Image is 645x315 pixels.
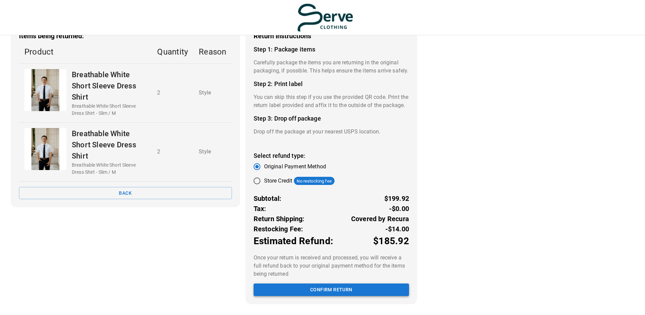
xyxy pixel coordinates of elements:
[72,128,146,162] p: Breathable White Short Sleeve Dress Shirt
[254,80,409,88] h4: Step 2: Print label
[157,148,188,156] p: 2
[254,214,305,224] p: Return Shipping:
[72,69,146,103] p: Breathable White Short Sleeve Dress Shirt
[254,152,409,160] h4: Select refund type:
[24,128,66,170] div: Breathable White Short Sleeve Dress Shirt - Serve Clothing
[389,204,409,214] p: -$0.00
[294,178,335,185] span: No restocking fee
[199,89,226,97] p: Style
[297,3,353,32] img: serve-clothing.myshopify.com-3331c13f-55ad-48ba-bef5-e23db2fa8125
[254,128,409,136] p: Drop off the package at your nearest USPS location.
[19,187,232,199] button: Back
[19,32,232,40] h3: Items being returned:
[351,214,409,224] p: Covered by Recura
[254,115,409,122] h4: Step 3: Drop off package
[264,163,326,171] span: Original Payment Method
[254,93,409,109] p: You can skip this step if you use the provided QR code. Print the return label provided and affix...
[254,204,266,214] p: Tax:
[254,193,282,204] p: Subtotal:
[385,224,409,234] p: -$14.00
[72,162,146,176] p: Breathable White Short Sleeve Dress Shirt - Slim / M
[157,89,188,97] p: 2
[72,103,146,117] p: Breathable White Short Sleeve Dress Shirt - Slim / M
[199,46,226,58] p: Reason
[384,193,409,204] p: $199.92
[254,283,409,296] button: Confirm return
[254,254,409,278] p: Once your return is received and processed, you will receive a full refund back to your original ...
[254,224,303,234] p: Restocking Fee:
[199,148,226,156] p: Style
[264,177,335,185] div: Store Credit
[254,234,333,248] p: Estimated Refund:
[254,46,409,53] h4: Step 1: Package items
[24,69,66,111] div: Breathable White Short Sleeve Dress Shirt - Serve Clothing
[373,234,409,248] p: $185.92
[254,32,409,40] h3: Return instructions
[254,59,409,75] p: Carefully package the items you are returning in the original packaging, if possible. This helps ...
[157,46,188,58] p: Quantity
[24,46,146,58] p: Product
